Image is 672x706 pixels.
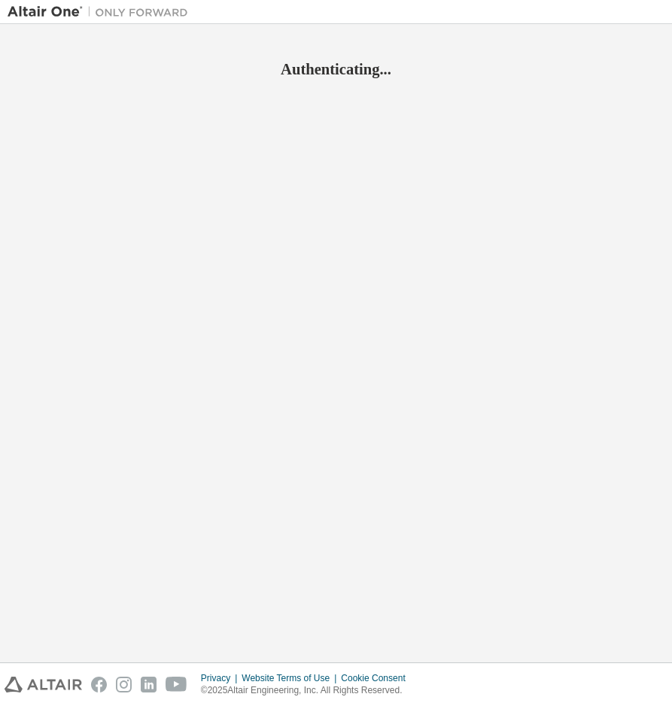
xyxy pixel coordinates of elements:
h2: Authenticating... [8,59,664,79]
img: linkedin.svg [141,677,157,692]
img: youtube.svg [166,677,187,692]
img: altair_logo.svg [5,677,82,692]
div: Privacy [201,672,242,684]
img: instagram.svg [116,677,132,692]
img: facebook.svg [91,677,107,692]
p: © 2025 Altair Engineering, Inc. All Rights Reserved. [201,684,415,697]
div: Website Terms of Use [242,672,341,684]
img: Altair One [8,5,196,20]
div: Cookie Consent [341,672,414,684]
